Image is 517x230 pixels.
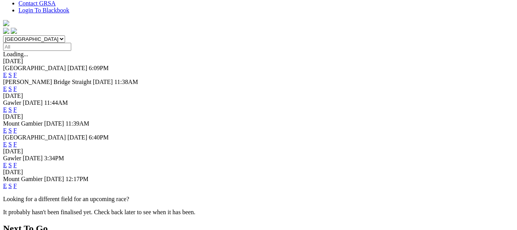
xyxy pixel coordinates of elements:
[23,99,43,106] span: [DATE]
[3,127,7,134] a: E
[18,7,69,13] a: Login To Blackbook
[3,99,21,106] span: Gawler
[65,176,89,182] span: 12:17PM
[3,86,7,92] a: E
[93,79,113,85] span: [DATE]
[44,155,64,161] span: 3:34PM
[13,183,17,189] a: F
[8,127,12,134] a: S
[67,65,87,71] span: [DATE]
[3,169,514,176] div: [DATE]
[3,134,66,141] span: [GEOGRAPHIC_DATA]
[3,209,196,215] partial: It probably hasn't been finalised yet. Check back later to see when it has been.
[114,79,138,85] span: 11:38AM
[13,72,17,78] a: F
[3,141,7,148] a: E
[3,28,9,34] img: facebook.svg
[8,106,12,113] a: S
[13,86,17,92] a: F
[3,79,91,85] span: [PERSON_NAME] Bridge Straight
[3,148,514,155] div: [DATE]
[8,86,12,92] a: S
[3,162,7,168] a: E
[13,162,17,168] a: F
[44,176,64,182] span: [DATE]
[8,183,12,189] a: S
[44,99,68,106] span: 11:44AM
[3,176,43,182] span: Mount Gambier
[8,141,12,148] a: S
[8,162,12,168] a: S
[3,196,514,203] p: Looking for a different field for an upcoming race?
[3,43,71,51] input: Select date
[3,120,43,127] span: Mount Gambier
[3,51,28,57] span: Loading...
[3,155,21,161] span: Gawler
[3,72,7,78] a: E
[8,72,12,78] a: S
[13,106,17,113] a: F
[3,92,514,99] div: [DATE]
[13,127,17,134] a: F
[44,120,64,127] span: [DATE]
[3,113,514,120] div: [DATE]
[67,134,87,141] span: [DATE]
[3,58,514,65] div: [DATE]
[13,141,17,148] a: F
[3,106,7,113] a: E
[65,120,89,127] span: 11:39AM
[23,155,43,161] span: [DATE]
[3,20,9,26] img: logo-grsa-white.png
[89,65,109,71] span: 6:09PM
[11,28,17,34] img: twitter.svg
[89,134,109,141] span: 6:40PM
[3,183,7,189] a: E
[3,65,66,71] span: [GEOGRAPHIC_DATA]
